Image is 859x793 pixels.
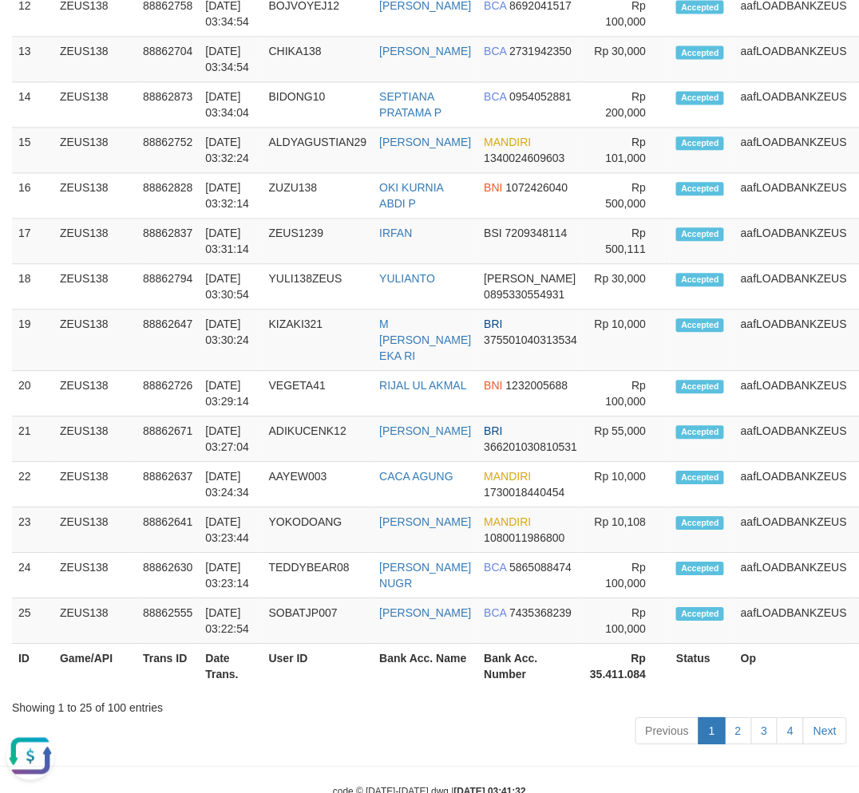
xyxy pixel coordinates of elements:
[734,219,853,264] td: aafLOADBANKZEUS
[676,562,724,575] span: Accepted
[199,264,262,310] td: [DATE] 03:30:54
[584,507,670,553] td: Rp 10,108
[584,128,670,173] td: Rp 101,000
[263,219,374,264] td: ZEUS1239
[506,181,568,194] span: Copy 1072426040 to clipboard
[53,128,137,173] td: ZEUS138
[734,598,853,644] td: aafLOADBANKZEUS
[584,598,670,644] td: Rp 100,000
[137,264,199,310] td: 88862794
[734,264,853,310] td: aafLOADBANKZEUS
[485,561,507,574] span: BCA
[12,37,53,82] td: 13
[263,37,374,82] td: CHIKA138
[53,507,137,553] td: ZEUS138
[485,272,576,285] span: [PERSON_NAME]
[263,507,374,553] td: YOKODOANG
[379,424,471,437] a: [PERSON_NAME]
[485,531,565,544] span: Copy 1080011986800 to clipboard
[379,136,471,148] a: [PERSON_NAME]
[509,90,572,103] span: Copy 0954052881 to clipboard
[379,379,466,392] a: RIJAL UL AKMAL
[506,379,568,392] span: Copy 1232005688 to clipboard
[137,37,199,82] td: 88862704
[584,416,670,462] td: Rp 55,000
[263,371,374,416] td: VEGETA41
[137,173,199,219] td: 88862828
[485,288,565,301] span: Copy 0895330554931 to clipboard
[734,173,853,219] td: aafLOADBANKZEUS
[379,515,471,528] a: [PERSON_NAME]
[734,416,853,462] td: aafLOADBANKZEUS
[485,606,507,619] span: BCA
[12,693,847,716] div: Showing 1 to 25 of 100 entries
[584,644,670,689] th: Rp 35.411.084
[379,606,471,619] a: [PERSON_NAME]
[509,45,572,57] span: Copy 2731942350 to clipboard
[263,598,374,644] td: SOBATJP007
[199,128,262,173] td: [DATE] 03:32:24
[199,553,262,598] td: [DATE] 03:23:14
[676,136,724,150] span: Accepted
[12,371,53,416] td: 20
[12,598,53,644] td: 25
[379,470,453,483] a: CACA AGUNG
[379,318,471,362] a: M [PERSON_NAME] EKA RI
[584,462,670,507] td: Rp 10,000
[12,219,53,264] td: 17
[12,553,53,598] td: 24
[199,462,262,507] td: [DATE] 03:24:34
[263,173,374,219] td: ZUZU138
[734,37,853,82] td: aafLOADBANKZEUS
[584,310,670,371] td: Rp 10,000
[12,82,53,128] td: 14
[734,462,853,507] td: aafLOADBANKZEUS
[734,128,853,173] td: aafLOADBANKZEUS
[263,82,374,128] td: BIDONG10
[485,45,507,57] span: BCA
[584,219,670,264] td: Rp 500,111
[485,318,503,330] span: BRI
[199,416,262,462] td: [DATE] 03:27:04
[725,717,752,744] a: 2
[12,507,53,553] td: 23
[12,173,53,219] td: 16
[6,6,54,54] button: Open LiveChat chat widget
[734,553,853,598] td: aafLOADBANKZEUS
[734,82,853,128] td: aafLOADBANKZEUS
[53,310,137,371] td: ZEUS138
[485,470,532,483] span: MANDIRI
[676,318,724,332] span: Accepted
[777,717,804,744] a: 4
[53,264,137,310] td: ZEUS138
[12,416,53,462] td: 21
[12,310,53,371] td: 19
[509,561,572,574] span: Copy 5865088474 to clipboard
[485,515,532,528] span: MANDIRI
[199,37,262,82] td: [DATE] 03:34:54
[676,380,724,393] span: Accepted
[53,553,137,598] td: ZEUS138
[485,440,578,453] span: Copy 366201030810531 to clipboard
[676,471,724,484] span: Accepted
[53,371,137,416] td: ZEUS138
[137,644,199,689] th: Trans ID
[12,128,53,173] td: 15
[509,606,572,619] span: Copy 7435368239 to clipboard
[485,424,503,437] span: BRI
[53,598,137,644] td: ZEUS138
[137,371,199,416] td: 88862726
[734,644,853,689] th: Op
[485,181,503,194] span: BNI
[137,598,199,644] td: 88862555
[137,128,199,173] td: 88862752
[263,553,374,598] td: TEDDYBEAR08
[676,45,724,59] span: Accepted
[699,717,726,744] a: 1
[199,507,262,553] td: [DATE] 03:23:44
[485,379,503,392] span: BNI
[53,37,137,82] td: ZEUS138
[584,173,670,219] td: Rp 500,000
[584,371,670,416] td: Rp 100,000
[584,37,670,82] td: Rp 30,000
